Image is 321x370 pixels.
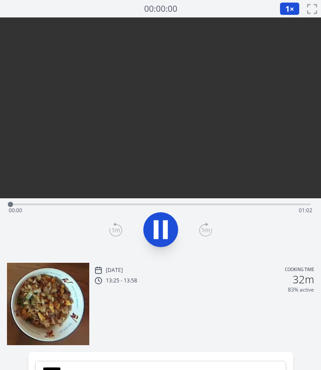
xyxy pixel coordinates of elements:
[285,3,290,14] span: 1
[288,286,314,293] p: 83% active
[299,207,312,214] span: 01:02
[106,267,123,274] p: [DATE]
[285,266,314,274] p: Cooking time
[280,2,300,15] button: 1×
[106,277,137,284] p: 13:25 - 13:58
[293,274,314,285] h2: 32m
[144,3,177,15] a: 00:00:00
[7,263,89,345] img: 250823042644_thumb.jpeg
